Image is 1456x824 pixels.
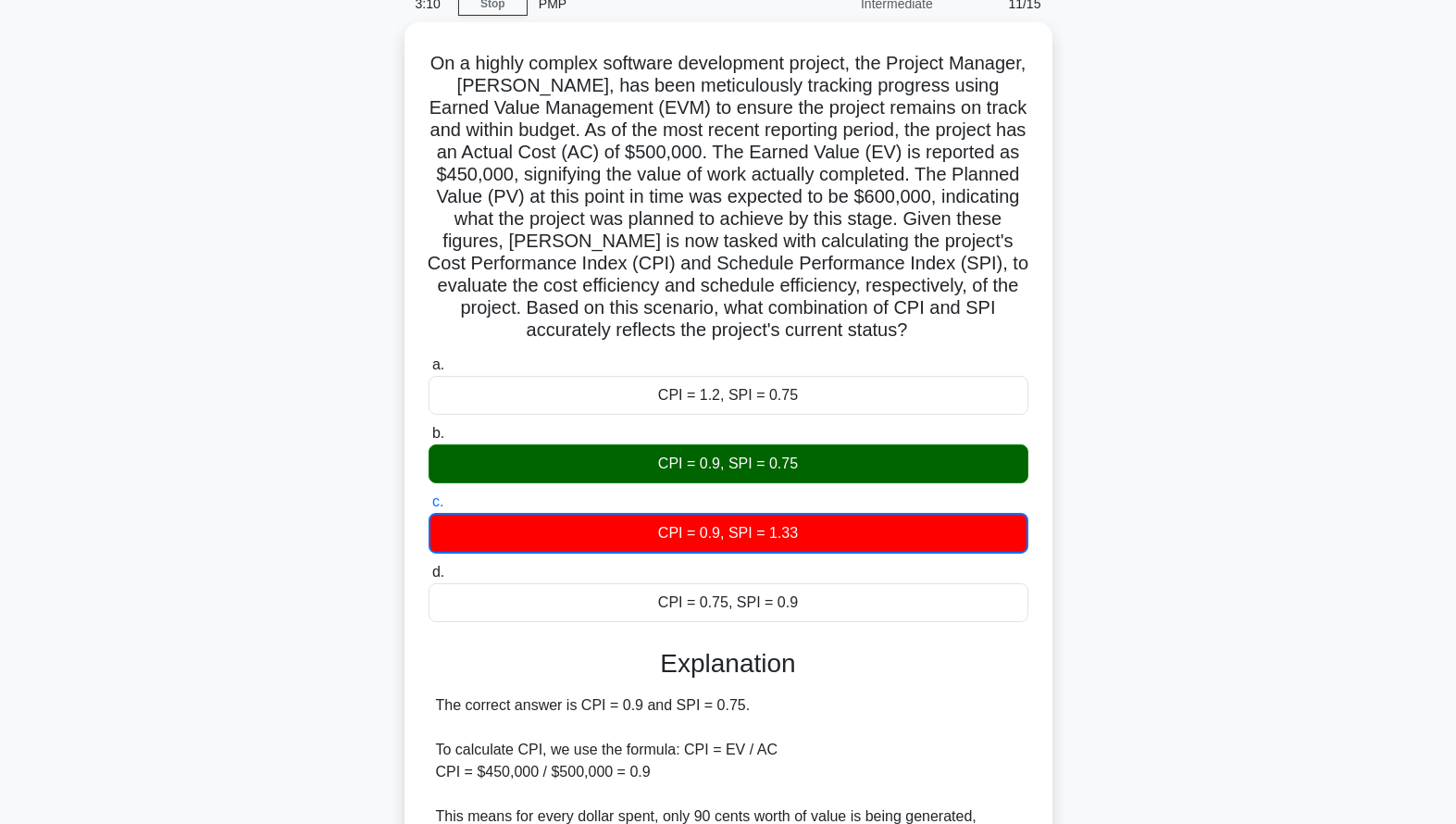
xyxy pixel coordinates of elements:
span: b. [432,425,444,441]
div: CPI = 0.9, SPI = 1.33 [429,513,1028,554]
span: a. [432,356,444,372]
div: CPI = 0.9, SPI = 0.75 [429,444,1028,483]
span: c. [432,493,443,509]
h5: On a highly complex software development project, the Project Manager, [PERSON_NAME], has been me... [427,52,1030,343]
span: d. [432,564,444,580]
h3: Explanation [440,648,1017,680]
div: CPI = 0.75, SPI = 0.9 [429,583,1028,622]
div: CPI = 1.2, SPI = 0.75 [429,376,1028,415]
